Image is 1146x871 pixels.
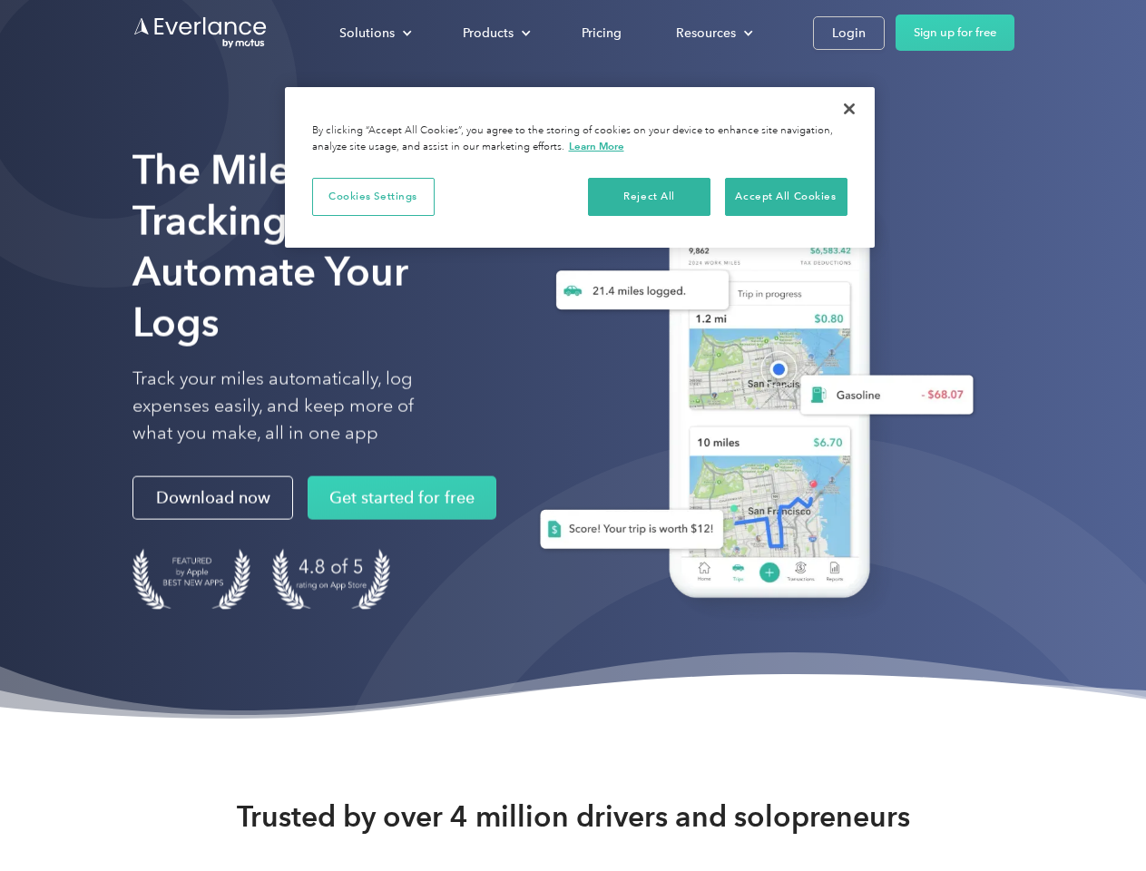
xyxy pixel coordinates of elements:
div: Privacy [285,87,875,248]
button: Close [829,89,869,129]
img: Everlance, mileage tracker app, expense tracking app [511,172,988,625]
a: More information about your privacy, opens in a new tab [569,140,624,152]
a: Login [813,16,885,50]
a: Go to homepage [132,15,269,50]
div: Solutions [339,22,395,44]
a: Get started for free [308,476,496,520]
button: Accept All Cookies [725,178,847,216]
div: Solutions [321,17,426,49]
div: Products [445,17,545,49]
img: Badge for Featured by Apple Best New Apps [132,549,250,610]
button: Cookies Settings [312,178,435,216]
img: 4.9 out of 5 stars on the app store [272,549,390,610]
strong: Trusted by over 4 million drivers and solopreneurs [237,798,910,835]
div: Resources [676,22,736,44]
a: Sign up for free [896,15,1014,51]
div: By clicking “Accept All Cookies”, you agree to the storing of cookies on your device to enhance s... [312,123,847,155]
a: Pricing [563,17,640,49]
div: Login [832,22,866,44]
button: Reject All [588,178,710,216]
div: Cookie banner [285,87,875,248]
a: Download now [132,476,293,520]
div: Resources [658,17,768,49]
p: Track your miles automatically, log expenses easily, and keep more of what you make, all in one app [132,366,456,447]
div: Pricing [582,22,622,44]
div: Products [463,22,514,44]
